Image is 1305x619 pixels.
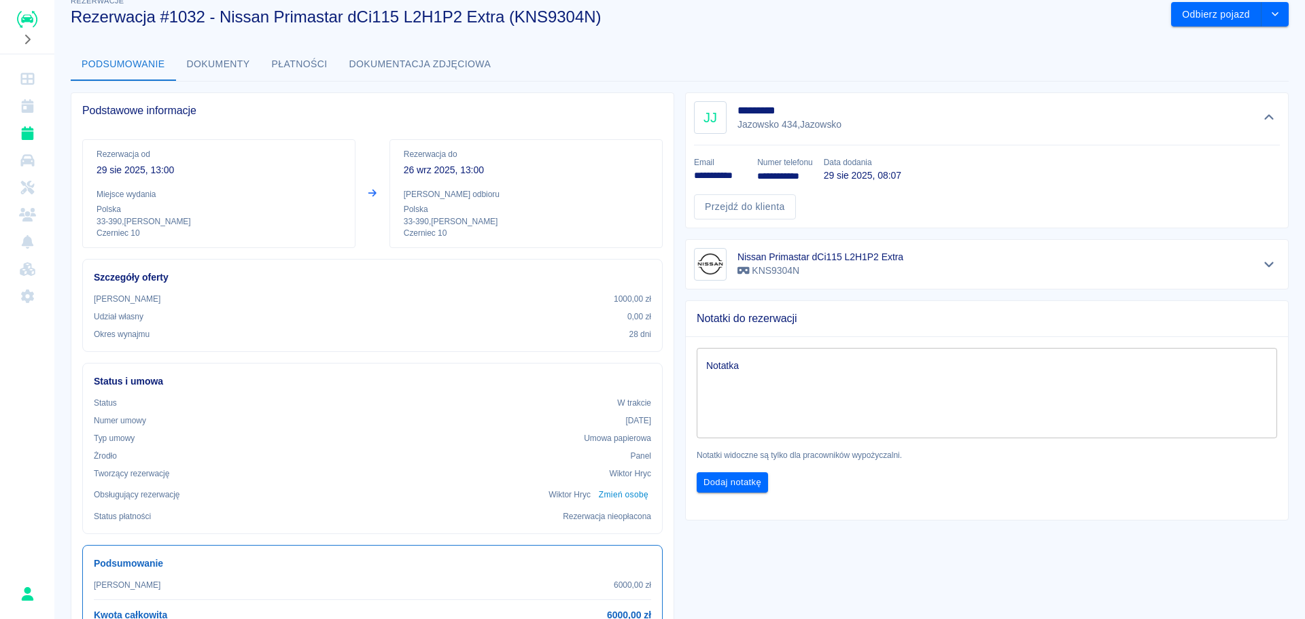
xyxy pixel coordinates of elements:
[97,228,341,239] p: Czerniec 10
[5,174,49,201] a: Serwisy
[5,120,49,147] a: Rezerwacje
[584,432,651,444] p: Umowa papierowa
[549,489,591,501] p: Wiktor Hryc
[97,215,341,228] p: 33-390 , [PERSON_NAME]
[614,293,651,305] p: 1000,00 zł
[97,203,341,215] p: Polska
[617,397,651,409] p: W trakcie
[13,580,41,608] button: Karol Klag
[261,48,338,81] button: Płatności
[94,328,150,340] p: Okres wynajmu
[338,48,502,81] button: Dokumentacja zdjęciowa
[94,414,146,427] p: Numer umowy
[94,397,117,409] p: Status
[737,264,903,278] p: KNS9304N
[737,118,844,132] p: Jazowsko 434 , Jazowsko
[5,228,49,255] a: Powiadomienia
[737,250,903,264] h6: Nissan Primastar dCi115 L2H1P2 Extra
[1261,2,1289,27] button: drop-down
[694,101,727,134] div: JJ
[94,579,160,591] p: [PERSON_NAME]
[697,312,1277,325] span: Notatki do rezerwacji
[5,65,49,92] a: Dashboard
[97,163,341,177] p: 29 sie 2025, 13:00
[596,485,651,505] button: Zmień osobę
[824,169,901,183] p: 29 sie 2025, 08:07
[609,467,651,480] p: Wiktor Hryc
[94,510,151,523] p: Status płatności
[5,255,49,283] a: Widget WWW
[697,251,724,278] img: Image
[694,156,746,169] p: Email
[94,374,651,389] h6: Status i umowa
[82,104,663,118] span: Podstawowe informacje
[94,293,160,305] p: [PERSON_NAME]
[5,201,49,228] a: Klienci
[625,414,651,427] p: [DATE]
[94,270,651,285] h6: Szczegóły oferty
[176,48,261,81] button: Dokumenty
[614,579,651,591] p: 6000,00 zł
[1258,255,1281,274] button: Pokaż szczegóły
[97,148,341,160] p: Rezerwacja od
[697,472,768,493] button: Dodaj notatkę
[71,48,176,81] button: Podsumowanie
[94,432,135,444] p: Typ umowy
[71,7,1160,26] h3: Rezerwacja #1032 - Nissan Primastar dCi115 L2H1P2 Extra (KNS9304N)
[1171,2,1261,27] button: Odbierz pojazd
[17,31,37,48] button: Rozwiń nawigację
[697,449,1277,461] p: Notatki widoczne są tylko dla pracowników wypożyczalni.
[94,467,169,480] p: Tworzący rezerwację
[404,163,648,177] p: 26 wrz 2025, 13:00
[629,328,651,340] p: 28 dni
[563,510,651,523] p: Rezerwacja nieopłacona
[404,203,648,215] p: Polska
[94,450,117,462] p: Żrodło
[627,311,651,323] p: 0,00 zł
[404,188,648,200] p: [PERSON_NAME] odbioru
[631,450,652,462] p: Panel
[94,489,180,501] p: Obsługujący rezerwację
[94,556,651,571] h6: Podsumowanie
[404,228,648,239] p: Czerniec 10
[757,156,812,169] p: Numer telefonu
[97,188,341,200] p: Miejsce wydania
[94,311,143,323] p: Udział własny
[694,194,796,219] a: Przejdź do klienta
[1258,108,1281,127] button: Ukryj szczegóły
[824,156,901,169] p: Data dodania
[404,215,648,228] p: 33-390 , [PERSON_NAME]
[17,11,37,28] img: Renthelp
[404,148,648,160] p: Rezerwacja do
[5,147,49,174] a: Flota
[5,92,49,120] a: Kalendarz
[5,283,49,310] a: Ustawienia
